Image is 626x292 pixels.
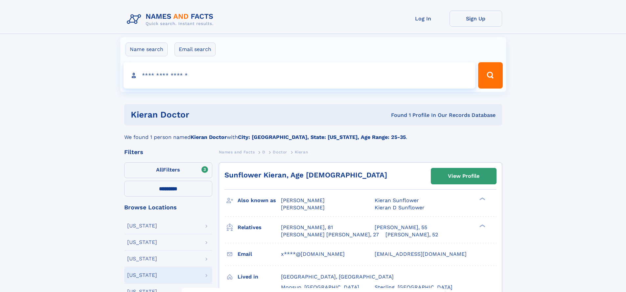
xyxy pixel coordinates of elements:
[281,284,359,290] span: Moosup, [GEOGRAPHIC_DATA]
[124,62,475,89] input: search input
[281,231,379,238] a: [PERSON_NAME] [PERSON_NAME], 27
[124,11,219,28] img: Logo Names and Facts
[281,197,325,203] span: [PERSON_NAME]
[238,222,281,233] h3: Relatives
[295,150,308,154] span: Kieran
[131,111,290,119] h1: Kieran Doctor
[124,204,212,210] div: Browse Locations
[281,224,333,231] a: [PERSON_NAME], 81
[375,251,467,257] span: [EMAIL_ADDRESS][DOMAIN_NAME]
[448,169,479,184] div: View Profile
[375,197,419,203] span: Kieran Sunflower
[156,167,163,173] span: All
[290,112,496,119] div: Found 1 Profile In Our Records Database
[191,134,227,140] b: Kieran Doctor
[450,11,502,27] a: Sign Up
[375,284,452,290] span: Sterling, [GEOGRAPHIC_DATA]
[124,149,212,155] div: Filters
[375,204,425,211] span: Kieran D Sunflower
[219,148,255,156] a: Names and Facts
[224,171,387,179] a: Sunflower Kieran, Age [DEMOGRAPHIC_DATA]
[238,134,406,140] b: City: [GEOGRAPHIC_DATA], State: [US_STATE], Age Range: 25-35
[238,249,281,260] h3: Email
[478,224,486,228] div: ❯
[127,223,157,228] div: [US_STATE]
[127,240,157,245] div: [US_STATE]
[375,224,427,231] a: [PERSON_NAME], 55
[478,197,486,201] div: ❯
[478,62,502,89] button: Search Button
[126,42,168,56] label: Name search
[238,271,281,282] h3: Lived in
[281,274,394,280] span: [GEOGRAPHIC_DATA], [GEOGRAPHIC_DATA]
[262,148,266,156] a: D
[385,231,438,238] a: [PERSON_NAME], 52
[273,148,287,156] a: Doctor
[397,11,450,27] a: Log In
[124,162,212,178] label: Filters
[174,42,216,56] label: Email search
[124,125,502,141] div: We found 1 person named with .
[127,273,157,278] div: [US_STATE]
[273,150,287,154] span: Doctor
[238,195,281,206] h3: Also known as
[281,204,325,211] span: [PERSON_NAME]
[127,256,157,261] div: [US_STATE]
[431,168,496,184] a: View Profile
[262,150,266,154] span: D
